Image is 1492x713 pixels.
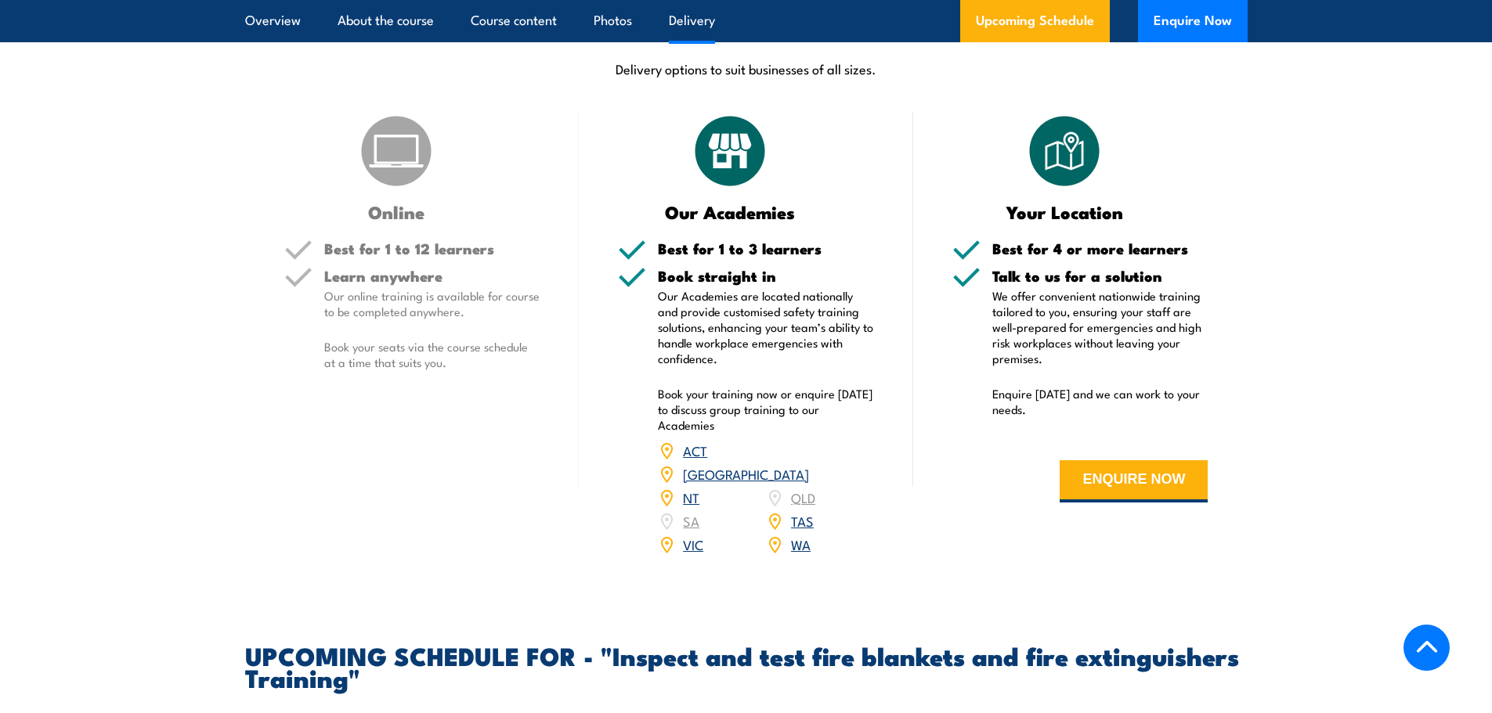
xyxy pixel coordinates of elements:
a: NT [683,488,699,506]
p: Our Academies are located nationally and provide customised safety training solutions, enhancing ... [658,288,874,366]
h3: Online [284,203,509,221]
p: Our online training is available for course to be completed anywhere. [324,288,540,319]
p: We offer convenient nationwide training tailored to you, ensuring your staff are well-prepared fo... [992,288,1208,366]
h5: Book straight in [658,268,874,283]
a: VIC [683,535,703,553]
h5: Best for 1 to 3 learners [658,241,874,256]
p: Book your training now or enquire [DATE] to discuss group training to our Academies [658,386,874,433]
p: Delivery options to suit businesses of all sizes. [245,59,1248,77]
a: WA [791,535,811,553]
a: [GEOGRAPHIC_DATA] [683,464,809,483]
p: Book your seats via the course schedule at a time that suits you. [324,339,540,370]
p: Enquire [DATE] and we can work to your needs. [992,386,1208,417]
h5: Best for 4 or more learners [992,241,1208,256]
h5: Learn anywhere [324,268,540,283]
a: TAS [791,511,814,530]
button: ENQUIRE NOW [1060,460,1208,502]
h3: Your Location [952,203,1177,221]
h3: Our Academies [618,203,843,221]
h5: Best for 1 to 12 learners [324,241,540,256]
h2: UPCOMING SCHEDULE FOR - "Inspect and test fire blankets and fire extinguishers Training" [245,644,1248,688]
a: ACT [683,441,707,459]
h5: Talk to us for a solution [992,268,1208,283]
